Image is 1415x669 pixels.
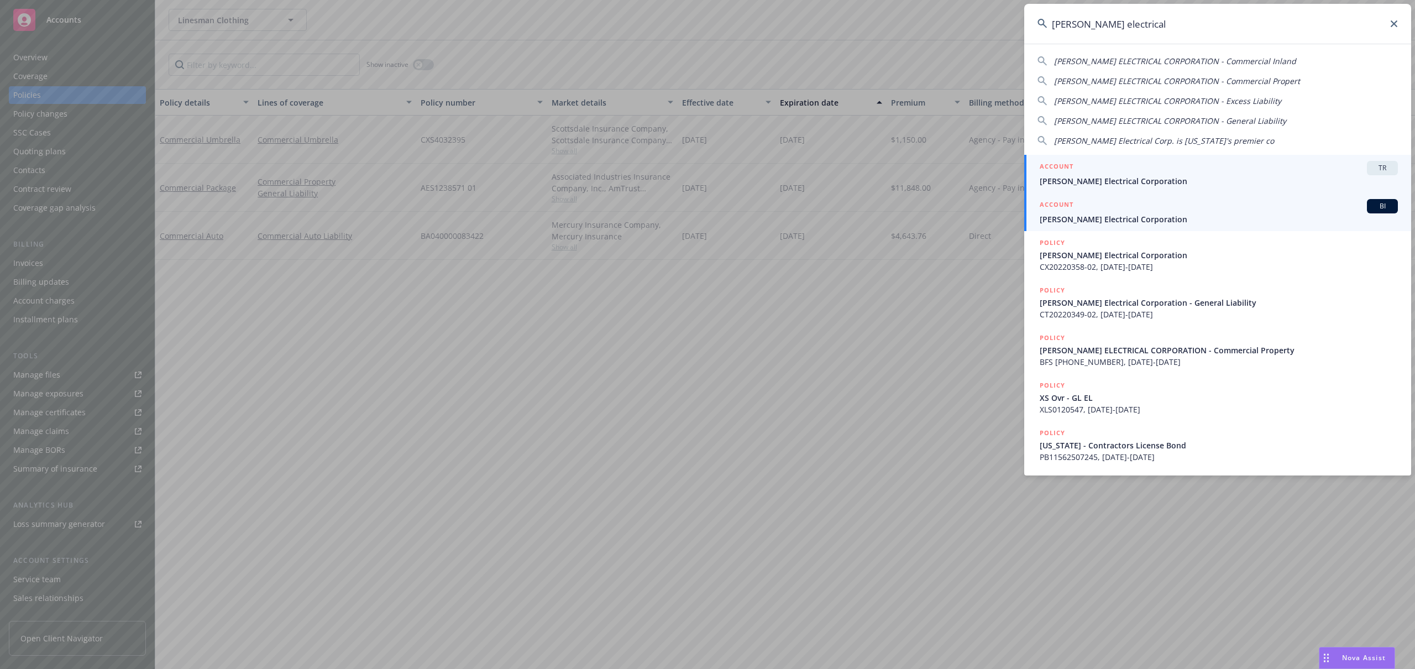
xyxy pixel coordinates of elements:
a: ACCOUNTBI[PERSON_NAME] Electrical Corporation [1024,193,1411,231]
a: ACCOUNTTR[PERSON_NAME] Electrical Corporation [1024,155,1411,193]
span: BFS [PHONE_NUMBER], [DATE]-[DATE] [1040,356,1398,368]
span: [PERSON_NAME] ELECTRICAL CORPORATION - Commercial Propert [1054,76,1300,86]
a: POLICY[PERSON_NAME] Electrical Corporation - General LiabilityCT20220349-02, [DATE]-[DATE] [1024,279,1411,326]
a: POLICY[PERSON_NAME] Electrical CorporationCX20220358-02, [DATE]-[DATE] [1024,231,1411,279]
h5: POLICY [1040,332,1065,343]
span: BI [1371,201,1393,211]
span: [PERSON_NAME] Electrical Corp. is [US_STATE]'s premier co [1054,135,1274,146]
span: [US_STATE] - Contractors License Bond [1040,440,1398,451]
span: CX20220358-02, [DATE]-[DATE] [1040,261,1398,273]
span: XLS0120547, [DATE]-[DATE] [1040,404,1398,415]
span: [PERSON_NAME] Electrical Corporation [1040,213,1398,225]
div: Drag to move [1319,647,1333,668]
span: [PERSON_NAME] ELECTRICAL CORPORATION - Commercial Inland [1054,56,1296,66]
input: Search... [1024,4,1411,44]
h5: ACCOUNT [1040,161,1073,174]
h5: POLICY [1040,285,1065,296]
span: CT20220349-02, [DATE]-[DATE] [1040,309,1398,320]
span: [PERSON_NAME] ELECTRICAL CORPORATION - Commercial Property [1040,344,1398,356]
span: [PERSON_NAME] Electrical Corporation - General Liability [1040,297,1398,309]
span: Nova Assist [1342,653,1386,662]
h5: POLICY [1040,427,1065,438]
span: PB11562507245, [DATE]-[DATE] [1040,451,1398,463]
h5: ACCOUNT [1040,199,1073,212]
h5: POLICY [1040,380,1065,391]
a: POLICYXS Ovr - GL ELXLS0120547, [DATE]-[DATE] [1024,374,1411,421]
span: [PERSON_NAME] ELECTRICAL CORPORATION - Excess Liability [1054,96,1281,106]
a: POLICY[PERSON_NAME] ELECTRICAL CORPORATION - Commercial PropertyBFS [PHONE_NUMBER], [DATE]-[DATE] [1024,326,1411,374]
span: [PERSON_NAME] Electrical Corporation [1040,249,1398,261]
span: [PERSON_NAME] ELECTRICAL CORPORATION - General Liability [1054,116,1286,126]
button: Nova Assist [1319,647,1395,669]
span: [PERSON_NAME] Electrical Corporation [1040,175,1398,187]
h5: POLICY [1040,237,1065,248]
a: POLICY[US_STATE] - Contractors License BondPB11562507245, [DATE]-[DATE] [1024,421,1411,469]
span: TR [1371,163,1393,173]
span: XS Ovr - GL EL [1040,392,1398,404]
